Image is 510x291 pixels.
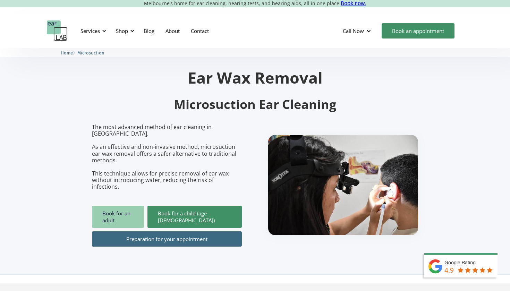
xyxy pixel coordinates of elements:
[77,50,104,55] span: Microsuction
[343,27,364,34] div: Call Now
[116,27,128,34] div: Shop
[61,49,73,56] a: Home
[92,70,418,85] h1: Ear Wax Removal
[92,96,418,113] h2: Microsuction Ear Cleaning
[61,49,77,57] li: 〉
[61,50,73,55] span: Home
[337,20,378,41] div: Call Now
[76,20,108,41] div: Services
[185,21,214,41] a: Contact
[160,21,185,41] a: About
[77,49,104,56] a: Microsuction
[80,27,100,34] div: Services
[382,23,454,38] a: Book an appointment
[112,20,136,41] div: Shop
[138,21,160,41] a: Blog
[268,135,418,235] img: boy getting ear checked.
[147,206,242,228] a: Book for a child (age [DEMOGRAPHIC_DATA])
[92,124,242,190] p: The most advanced method of ear cleaning in [GEOGRAPHIC_DATA]. As an effective and non-invasive m...
[92,231,242,247] a: Preparation for your appointment
[92,206,144,228] a: Book for an adult
[47,20,68,41] a: home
